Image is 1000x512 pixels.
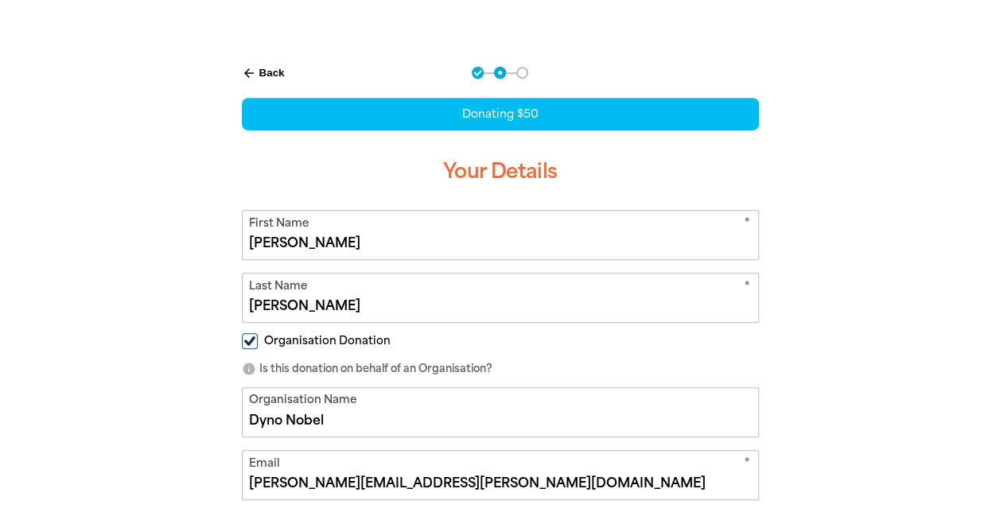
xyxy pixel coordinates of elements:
i: arrow_back [242,66,256,80]
input: Organisation Donation [242,333,258,349]
p: Is this donation on behalf of an Organisation? [242,361,759,377]
button: Back [235,60,291,87]
h3: Your Details [242,146,759,197]
button: Navigate to step 1 of 3 to enter your donation amount [472,67,484,79]
div: Donating $50 [242,98,759,130]
button: Navigate to step 2 of 3 to enter your details [494,67,506,79]
i: info [242,362,256,376]
span: Organisation Donation [264,333,391,348]
button: Navigate to step 3 of 3 to enter your payment details [516,67,528,79]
